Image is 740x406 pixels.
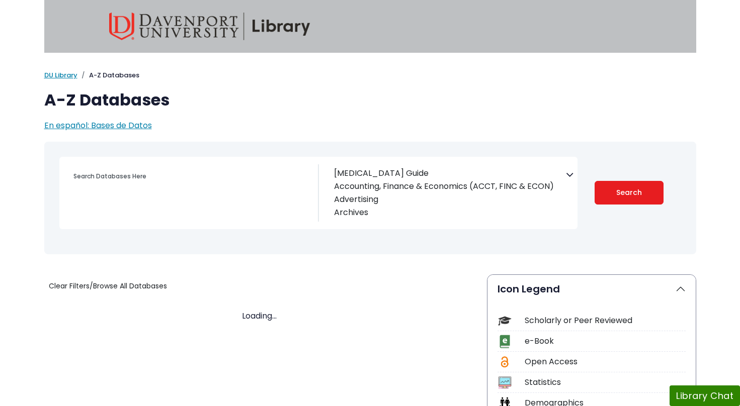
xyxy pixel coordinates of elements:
div: Scholarly or Peer Reviewed [525,315,686,327]
button: Submit for Search Results [595,181,664,205]
input: Search database by title or keyword [67,169,318,183]
div: Open Access [525,356,686,368]
img: Davenport University Library [109,13,310,40]
div: Statistics [525,376,686,388]
option: Biography [333,219,560,232]
option: [MEDICAL_DATA] Guide [333,167,560,180]
img: Icon e-Book [498,335,512,348]
img: Icon Scholarly or Peer Reviewed [498,314,512,328]
a: DU Library [44,70,77,80]
nav: Search filters [44,142,696,254]
img: Icon Open Access [499,355,511,369]
img: Icon Statistics [498,376,512,389]
button: Icon Legend [487,275,696,303]
h1: A-Z Databases [44,90,696,110]
button: Library Chat [670,385,740,406]
button: Clear Filters/Browse All Databases [44,278,172,294]
option: Archives [333,206,560,219]
select: Database Subject Filter [327,164,566,222]
option: Advertising [333,193,560,206]
nav: breadcrumb [44,70,696,80]
option: Accounting, Finance & Economics (ACCT, FINC & ECON) [333,180,560,193]
div: e-Book [525,335,686,347]
a: En español: Bases de Datos [44,120,152,131]
li: A-Z Databases [77,70,139,80]
div: Loading... [44,310,475,322]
